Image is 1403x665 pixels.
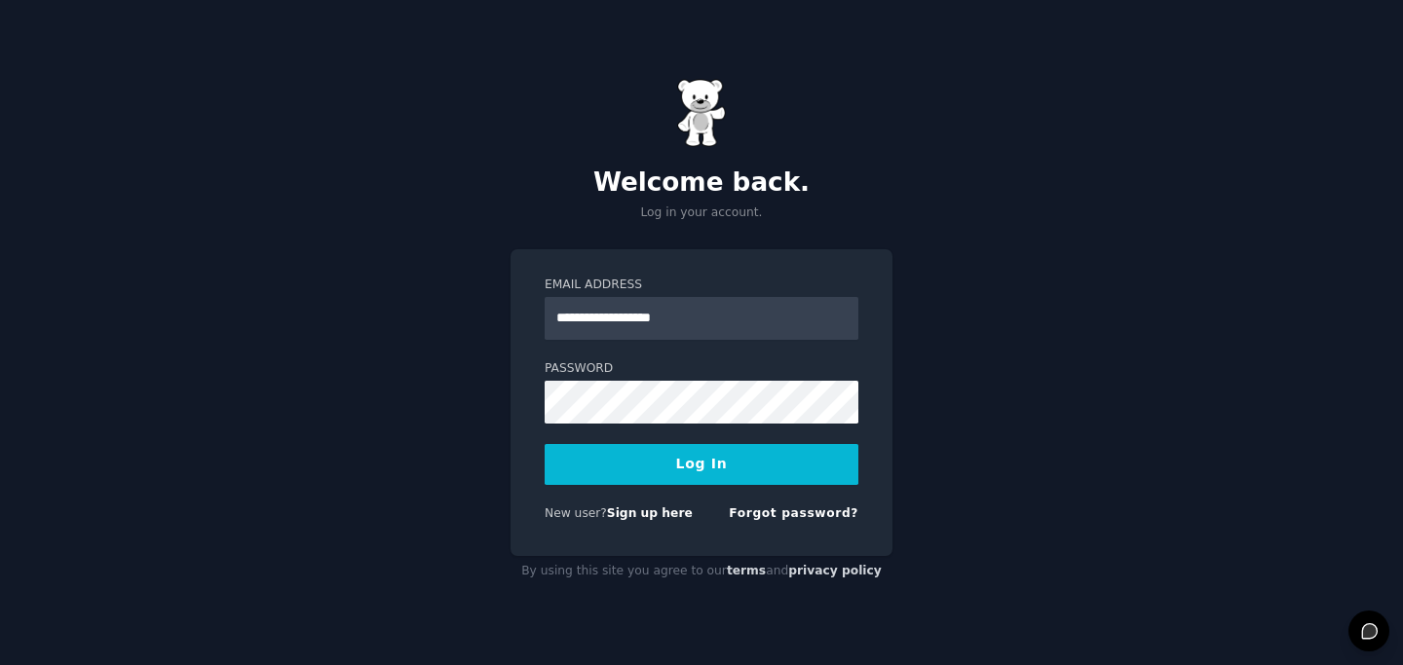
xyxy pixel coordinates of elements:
p: Log in your account. [511,204,892,222]
a: privacy policy [788,564,882,577]
span: New user? [545,506,607,520]
a: Sign up here [607,506,693,520]
button: Log In [545,444,858,485]
div: By using this site you agree to our and [511,556,892,587]
a: terms [727,564,766,577]
a: Forgot password? [729,506,858,520]
label: Password [545,360,858,378]
label: Email Address [545,277,858,294]
img: Gummy Bear [677,79,726,147]
h2: Welcome back. [511,167,892,199]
